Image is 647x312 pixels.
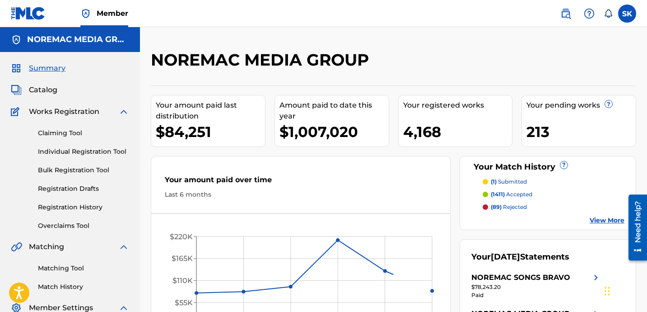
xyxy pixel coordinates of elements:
[38,221,129,231] a: Overclaims Tool
[557,5,575,23] a: Public Search
[471,161,624,173] div: Your Match History
[471,283,601,291] div: $78,243.20
[151,50,373,70] h2: NOREMAC MEDIA GROUP
[156,100,265,122] div: Your amount paid last distribution
[584,8,595,19] img: help
[172,276,193,285] tspan: $110K
[118,241,129,252] img: expand
[605,100,612,108] span: ?
[483,190,624,199] a: (1411) accepted
[38,165,129,175] a: Bulk Registration Tool
[170,232,193,241] tspan: $220K
[491,203,502,210] span: (89)
[491,203,527,211] p: rejected
[11,7,46,20] img: MLC Logo
[491,178,497,185] span: (1)
[526,100,636,111] div: Your pending works
[471,272,570,283] div: NOREMAC SONGS BRAVO
[580,5,598,23] div: Help
[526,122,636,142] div: 213
[471,251,569,263] div: Your Statements
[491,178,527,186] p: submitted
[491,191,505,198] span: (1411)
[279,122,389,142] div: $1,007,020
[38,147,129,156] a: Individual Registration Tool
[165,175,437,190] div: Your amount paid over time
[471,291,601,299] div: Paid
[491,252,520,262] span: [DATE]
[11,63,65,74] a: SummarySummary
[29,85,57,95] span: Catalog
[118,106,129,117] img: expand
[38,128,129,138] a: Claiming Tool
[483,178,624,186] a: (1) submitted
[602,269,647,312] iframe: Chat Widget
[11,34,22,45] img: Accounts
[491,190,532,199] p: accepted
[618,5,636,23] div: User Menu
[175,298,193,307] tspan: $55K
[471,272,601,299] a: NOREMAC SONGS BRAVOright chevron icon$78,243.20Paid
[622,191,647,264] iframe: Resource Center
[11,106,23,117] img: Works Registration
[604,9,613,18] div: Notifications
[38,282,129,292] a: Match History
[38,184,129,194] a: Registration Drafts
[403,100,512,111] div: Your registered works
[11,63,22,74] img: Summary
[279,100,389,122] div: Amount paid to date this year
[27,34,129,45] h5: NOREMAC MEDIA GROUP
[172,254,193,263] tspan: $165K
[165,190,437,199] div: Last 6 months
[560,8,571,19] img: search
[156,122,265,142] div: $84,251
[560,161,568,169] span: ?
[97,8,128,19] span: Member
[11,241,22,252] img: Matching
[590,216,624,225] a: View More
[29,241,64,252] span: Matching
[605,278,610,305] div: Drag
[591,272,601,283] img: right chevron icon
[483,203,624,211] a: (89) rejected
[29,63,65,74] span: Summary
[38,264,129,273] a: Matching Tool
[11,85,57,95] a: CatalogCatalog
[29,106,99,117] span: Works Registration
[11,85,22,95] img: Catalog
[80,8,91,19] img: Top Rightsholder
[38,203,129,212] a: Registration History
[403,122,512,142] div: 4,168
